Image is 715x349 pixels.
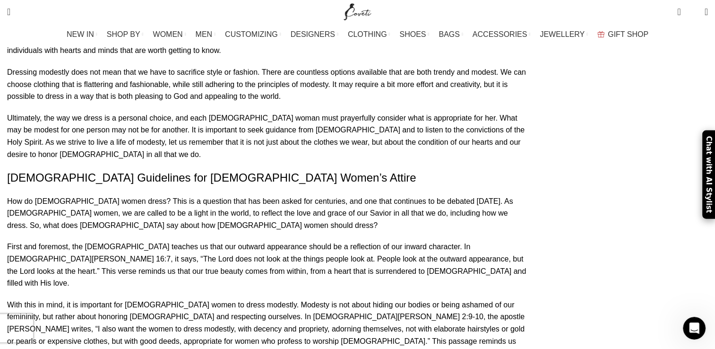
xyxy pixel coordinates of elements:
[678,5,685,12] span: 0
[7,112,529,160] p: Ultimately, the way we dress is a personal choice, and each [DEMOGRAPHIC_DATA] woman must prayerf...
[7,66,529,103] p: Dressing modestly does not mean that we have to sacrifice style or fashion. There are countless o...
[225,25,281,44] a: CUSTOMIZING
[225,30,278,39] span: CUSTOMIZING
[439,30,459,39] span: BAGS
[399,25,429,44] a: SHOES
[153,25,186,44] a: WOMEN
[153,30,183,39] span: WOMEN
[7,241,529,289] p: First and foremost, the [DEMOGRAPHIC_DATA] teaches us that our outward appearance should be a ref...
[439,25,463,44] a: BAGS
[2,25,713,44] div: Main navigation
[67,25,97,44] a: NEW IN
[597,31,604,37] img: GiftBag
[683,317,706,340] iframe: Intercom live chat
[348,30,387,39] span: CLOTHING
[342,7,373,15] a: Site logo
[291,30,335,39] span: DESIGNERS
[107,25,144,44] a: SHOP BY
[196,25,215,44] a: MEN
[7,195,529,232] p: How do [DEMOGRAPHIC_DATA] women dress? This is a question that has been asked for centuries, and ...
[540,25,588,44] a: JEWELLERY
[473,25,531,44] a: ACCESSORIES
[2,2,15,21] a: Search
[473,30,527,39] span: ACCESSORIES
[690,9,697,17] span: 0
[291,25,338,44] a: DESIGNERS
[597,25,648,44] a: GIFT SHOP
[608,30,648,39] span: GIFT SHOP
[348,25,390,44] a: CLOTHING
[540,30,585,39] span: JEWELLERY
[7,170,529,186] h2: [DEMOGRAPHIC_DATA] Guidelines for [DEMOGRAPHIC_DATA] Women’s Attire
[196,30,213,39] span: MEN
[67,30,94,39] span: NEW IN
[672,2,685,21] a: 0
[107,30,140,39] span: SHOP BY
[688,2,698,21] div: My Wishlist
[399,30,426,39] span: SHOES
